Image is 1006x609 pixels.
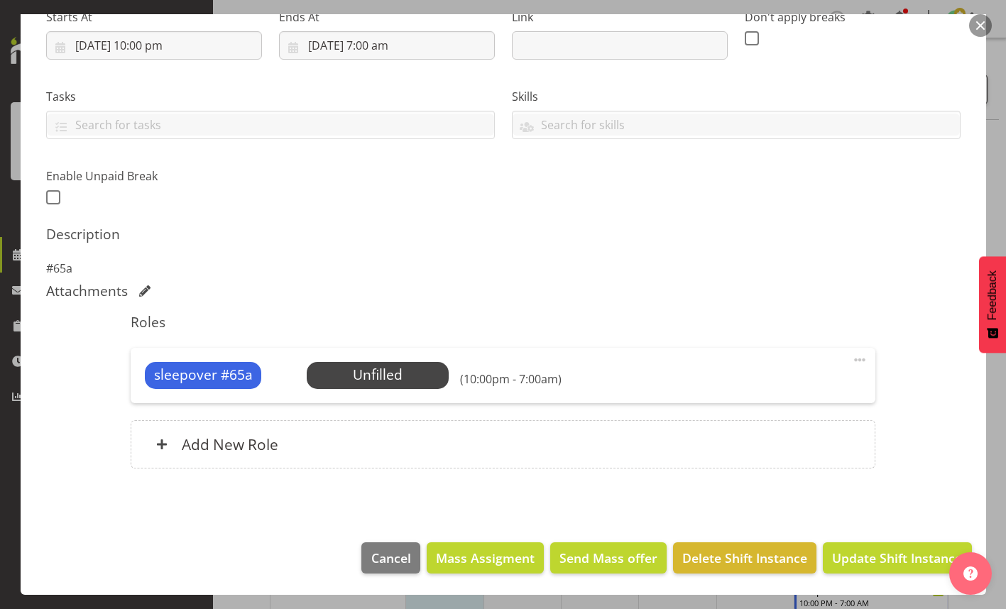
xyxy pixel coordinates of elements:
[46,88,495,105] label: Tasks
[673,542,816,574] button: Delete Shift Instance
[823,542,971,574] button: Update Shift Instance
[279,9,495,26] label: Ends At
[46,226,961,243] h5: Description
[46,282,128,300] h5: Attachments
[550,542,667,574] button: Send Mass offer
[559,549,657,567] span: Send Mass offer
[46,9,262,26] label: Starts At
[427,542,544,574] button: Mass Assigment
[682,549,807,567] span: Delete Shift Instance
[47,114,494,136] input: Search for tasks
[353,365,403,384] span: Unfilled
[46,31,262,60] input: Click to select...
[279,31,495,60] input: Click to select...
[832,549,962,567] span: Update Shift Instance
[986,270,999,320] span: Feedback
[131,314,875,331] h5: Roles
[436,549,535,567] span: Mass Assigment
[182,435,278,454] h6: Add New Role
[963,566,978,581] img: help-xxl-2.png
[154,365,253,385] span: sleepover #65a
[46,260,961,277] p: #65a
[512,88,961,105] label: Skills
[745,9,961,26] label: Don't apply breaks
[460,372,562,386] h6: (10:00pm - 7:00am)
[371,549,411,567] span: Cancel
[46,168,262,185] label: Enable Unpaid Break
[513,114,960,136] input: Search for skills
[979,256,1006,353] button: Feedback - Show survey
[361,542,420,574] button: Cancel
[512,9,728,26] label: Link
